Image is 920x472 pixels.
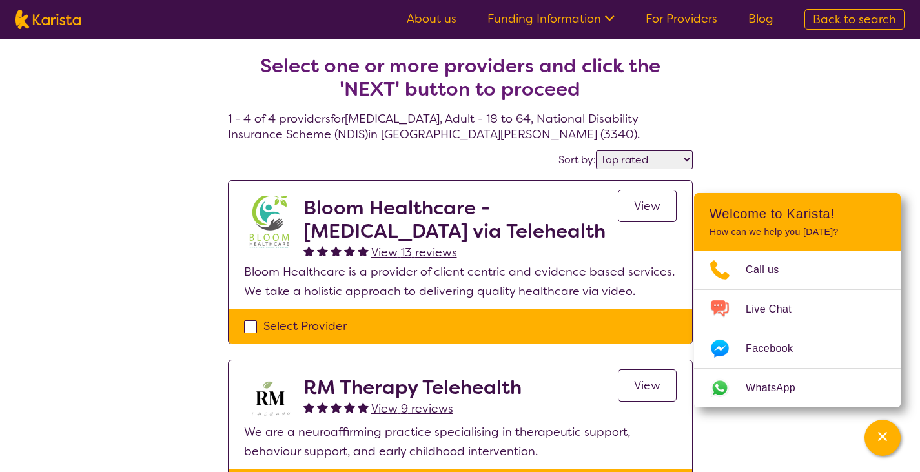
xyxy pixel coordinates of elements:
[317,245,328,256] img: fullstar
[407,11,456,26] a: About us
[303,196,618,243] h2: Bloom Healthcare - [MEDICAL_DATA] via Telehealth
[344,245,355,256] img: fullstar
[244,422,677,461] p: We are a neuroaffirming practice specialising in therapeutic support, behaviour support, and earl...
[371,399,453,418] a: View 9 reviews
[358,245,369,256] img: fullstar
[558,153,596,167] label: Sort by:
[331,245,342,256] img: fullstar
[371,401,453,416] span: View 9 reviews
[646,11,717,26] a: For Providers
[244,196,296,248] img: zwiibkx12ktnkwfsqv1p.jpg
[746,339,808,358] span: Facebook
[371,245,457,260] span: View 13 reviews
[371,243,457,262] a: View 13 reviews
[244,262,677,301] p: Bloom Healthcare is a provider of client centric and evidence based services. We take a holistic ...
[634,198,660,214] span: View
[746,300,807,319] span: Live Chat
[864,420,901,456] button: Channel Menu
[243,54,677,101] h2: Select one or more providers and click the 'NEXT' button to proceed
[694,193,901,407] div: Channel Menu
[228,23,693,142] h4: 1 - 4 of 4 providers for [MEDICAL_DATA] , Adult - 18 to 64 , National Disability Insurance Scheme...
[804,9,905,30] a: Back to search
[317,402,328,413] img: fullstar
[813,12,896,27] span: Back to search
[303,402,314,413] img: fullstar
[303,376,522,399] h2: RM Therapy Telehealth
[344,402,355,413] img: fullstar
[244,376,296,422] img: b3hjthhf71fnbidirs13.png
[303,245,314,256] img: fullstar
[710,206,885,221] h2: Welcome to Karista!
[15,10,81,29] img: Karista logo
[618,190,677,222] a: View
[331,402,342,413] img: fullstar
[694,369,901,407] a: Web link opens in a new tab.
[710,227,885,238] p: How can we help you [DATE]?
[487,11,615,26] a: Funding Information
[618,369,677,402] a: View
[694,251,901,407] ul: Choose channel
[634,378,660,393] span: View
[748,11,773,26] a: Blog
[358,402,369,413] img: fullstar
[746,260,795,280] span: Call us
[746,378,811,398] span: WhatsApp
